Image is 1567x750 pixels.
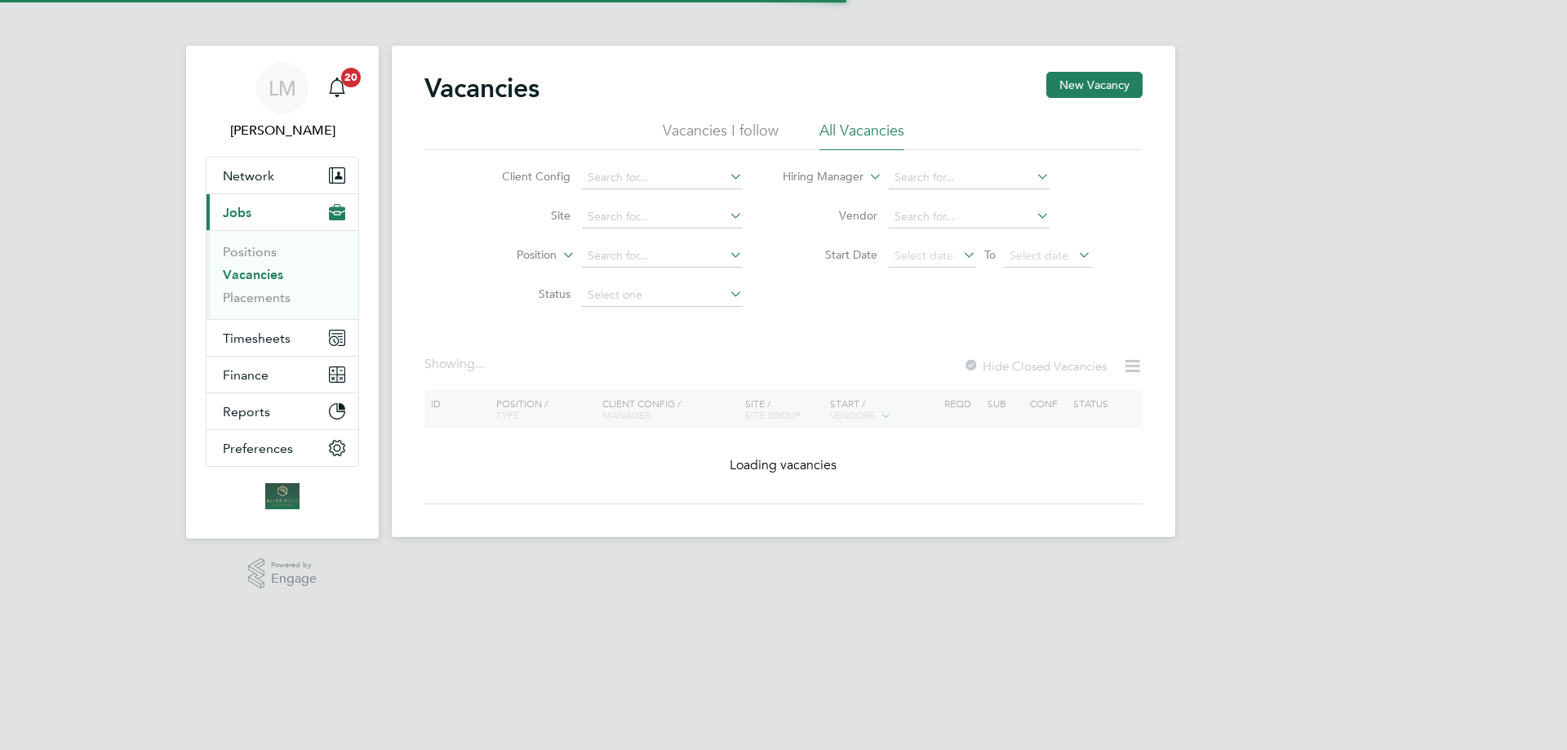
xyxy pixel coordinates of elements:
span: Timesheets [223,331,291,346]
a: LM[PERSON_NAME] [206,62,359,140]
label: Vendor [783,208,877,223]
input: Search for... [889,206,1050,229]
button: Finance [206,357,358,393]
span: Preferences [223,441,293,456]
h2: Vacancies [424,72,539,104]
span: Select date [1010,248,1068,263]
button: Preferences [206,430,358,466]
input: Search for... [582,245,743,268]
label: Status [477,286,570,301]
div: Showing [424,356,488,373]
label: Hiring Manager [770,169,863,185]
label: Hide Closed Vacancies [963,358,1107,374]
label: Client Config [477,169,570,184]
li: All Vacancies [819,121,904,150]
input: Search for... [582,206,743,229]
span: ... [475,356,485,372]
button: New Vacancy [1046,72,1143,98]
div: Jobs [206,230,358,319]
label: Start Date [783,247,877,262]
span: Select date [894,248,953,263]
input: Select one [582,284,743,307]
button: Jobs [206,194,358,230]
button: Reports [206,393,358,429]
span: To [979,244,1001,265]
a: Positions [223,244,277,260]
span: Reports [223,404,270,419]
nav: Main navigation [186,46,379,539]
span: 20 [341,68,361,87]
span: Powered by [271,558,317,572]
button: Network [206,158,358,193]
span: Jobs [223,205,251,220]
a: Vacancies [223,267,283,282]
a: Go to home page [206,483,359,509]
input: Search for... [889,166,1050,189]
a: 20 [321,62,353,114]
a: Powered byEngage [248,558,317,589]
input: Search for... [582,166,743,189]
img: aliceroserecruitment-logo-retina.png [265,483,300,509]
a: Placements [223,290,291,305]
span: Finance [223,367,269,383]
span: LM [269,78,296,99]
button: Timesheets [206,320,358,356]
li: Vacancies I follow [663,121,779,150]
span: Network [223,168,274,184]
label: Site [477,208,570,223]
label: Position [463,247,557,264]
span: Engage [271,572,317,586]
span: Lucas Maxwell [206,121,359,140]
